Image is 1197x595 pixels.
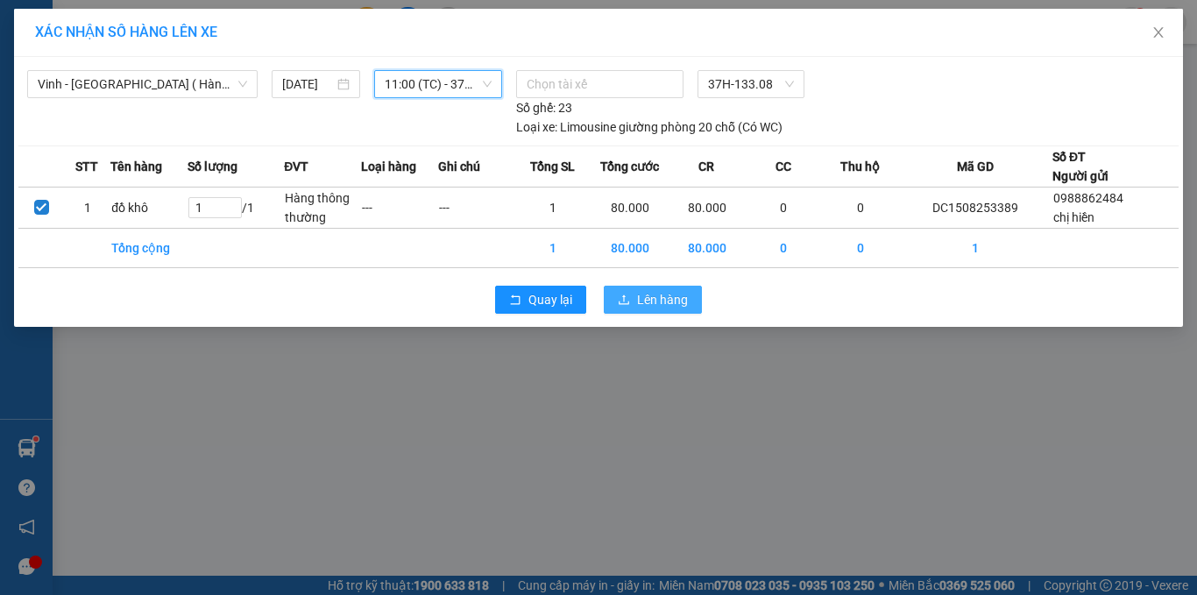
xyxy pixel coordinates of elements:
[516,117,557,137] span: Loại xe:
[516,98,556,117] span: Số ghế:
[75,157,98,176] span: STT
[438,157,480,176] span: Ghi chú
[530,157,575,176] span: Tổng SL
[514,229,591,268] td: 1
[600,157,659,176] span: Tổng cước
[899,188,1052,229] td: DC1508253389
[1052,147,1108,186] div: Số ĐT Người gửi
[1053,191,1123,205] span: 0988862484
[38,71,247,97] span: Vinh - Hà Nội ( Hàng hóa )
[65,188,111,229] td: 1
[361,157,416,176] span: Loại hàng
[669,188,746,229] td: 80.000
[509,294,521,308] span: rollback
[516,117,783,137] div: Limousine giường phòng 20 chỗ (Có WC)
[618,294,630,308] span: upload
[188,157,237,176] span: Số lượng
[528,290,572,309] span: Quay lại
[110,157,162,176] span: Tên hàng
[698,157,714,176] span: CR
[51,74,192,120] span: [GEOGRAPHIC_DATA], [GEOGRAPHIC_DATA] ↔ [GEOGRAPHIC_DATA]
[637,290,688,309] span: Lên hàng
[361,188,438,229] td: ---
[604,286,702,314] button: uploadLên hàng
[708,71,794,97] span: 37H-133.08
[822,229,899,268] td: 0
[110,188,188,229] td: đồ khô
[438,188,515,229] td: ---
[10,71,47,158] img: logo
[822,188,899,229] td: 0
[58,14,184,71] strong: CHUYỂN PHÁT NHANH AN PHÚ QUÝ
[1151,25,1165,39] span: close
[745,229,822,268] td: 0
[495,286,586,314] button: rollbackQuay lại
[110,229,188,268] td: Tổng cộng
[591,229,669,268] td: 80.000
[188,188,284,229] td: / 1
[35,24,217,40] span: XÁC NHẬN SỐ HÀNG LÊN XE
[591,188,669,229] td: 80.000
[385,71,492,97] span: 11:00 (TC) - 37H-133.08
[957,157,994,176] span: Mã GD
[840,157,880,176] span: Thu hộ
[516,98,572,117] div: 23
[745,188,822,229] td: 0
[284,188,361,229] td: Hàng thông thường
[1134,9,1183,58] button: Close
[776,157,791,176] span: CC
[1053,210,1094,224] span: chị hiền
[669,229,746,268] td: 80.000
[282,74,333,94] input: 15/08/2025
[514,188,591,229] td: 1
[284,157,308,176] span: ĐVT
[899,229,1052,268] td: 1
